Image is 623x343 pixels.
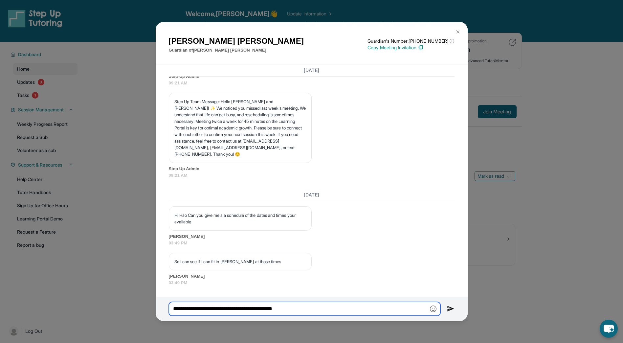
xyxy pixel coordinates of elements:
[169,233,455,240] span: [PERSON_NAME]
[174,212,306,225] p: Hi Hao Can you give me a a schedule of the dates and times your available
[418,45,424,51] img: Copy Icon
[455,29,460,34] img: Close Icon
[169,67,455,74] h3: [DATE]
[447,305,455,313] img: Send icon
[169,273,455,280] span: [PERSON_NAME]
[169,280,455,286] span: 03:49 PM
[450,38,454,44] span: ⓘ
[169,47,304,54] p: Guardian of [PERSON_NAME] [PERSON_NAME]
[169,80,455,86] span: 09:21 AM
[600,320,618,338] button: chat-button
[367,38,454,44] p: Guardian's Number: [PHONE_NUMBER]
[174,258,306,265] p: So I can see if I can fit in [PERSON_NAME] at those times
[169,192,455,198] h3: [DATE]
[169,172,455,179] span: 09:21 AM
[169,73,455,80] span: Step Up Admin
[367,44,454,51] p: Copy Meeting Invitation
[174,98,306,157] p: Step Up Team Message: Hello [PERSON_NAME] and [PERSON_NAME]! ✨ We noticed you missed last week's ...
[169,240,455,246] span: 03:49 PM
[169,166,455,172] span: Step Up Admin
[430,306,436,312] img: Emoji
[169,35,304,47] h1: [PERSON_NAME] [PERSON_NAME]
